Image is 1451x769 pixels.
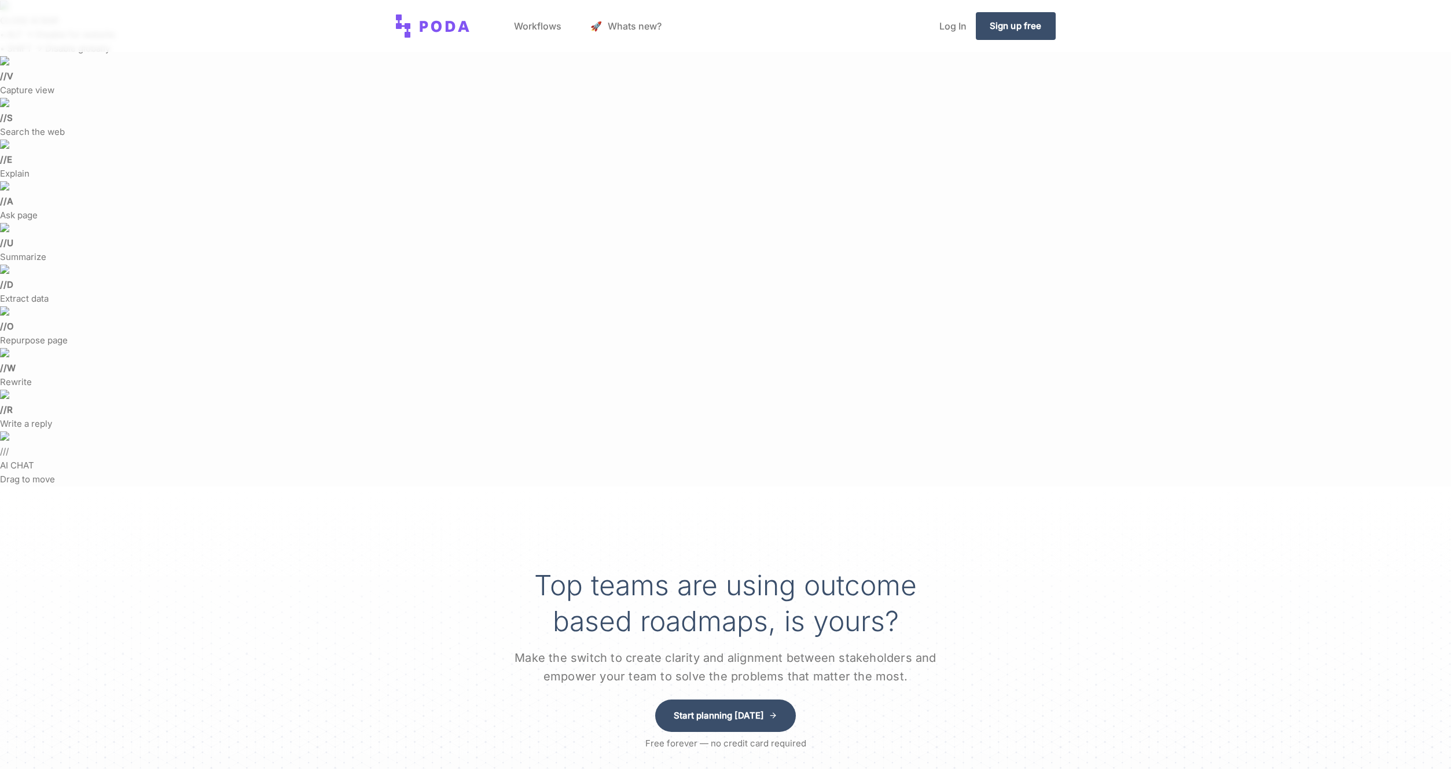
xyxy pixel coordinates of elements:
[976,12,1056,40] a: Sign up free
[645,737,806,750] p: Free forever — no credit card required
[396,14,470,38] img: Poda: Opportunity solution trees
[581,4,671,48] a: launch Whats new?
[590,17,605,35] span: launch
[930,4,976,48] a: Log In
[505,4,571,48] a: Workflows
[534,568,917,638] span: Top teams are using outcome based roadmaps, is yours?
[655,700,796,732] a: Start planning [DATE]
[494,649,957,686] p: Make the switch to create clarity and alignment between stakeholders and empower your team to sol...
